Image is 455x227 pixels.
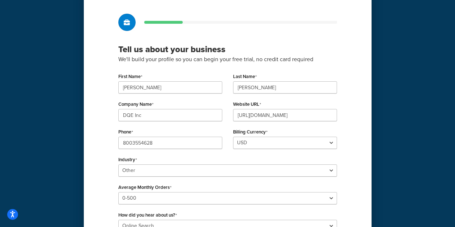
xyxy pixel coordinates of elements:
label: First Name [118,74,142,80]
label: Phone [118,129,133,135]
label: Company Name [118,101,154,107]
label: Last Name [233,74,257,80]
label: Website URL [233,101,261,107]
h3: Tell us about your business [118,44,337,55]
p: We'll build your profile so you can begin your free trial, no credit card required [118,55,337,64]
label: Billing Currency [233,129,268,135]
label: Industry [118,157,137,163]
label: How did you hear about us? [118,212,177,218]
label: Average Monthly Orders [118,185,172,190]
